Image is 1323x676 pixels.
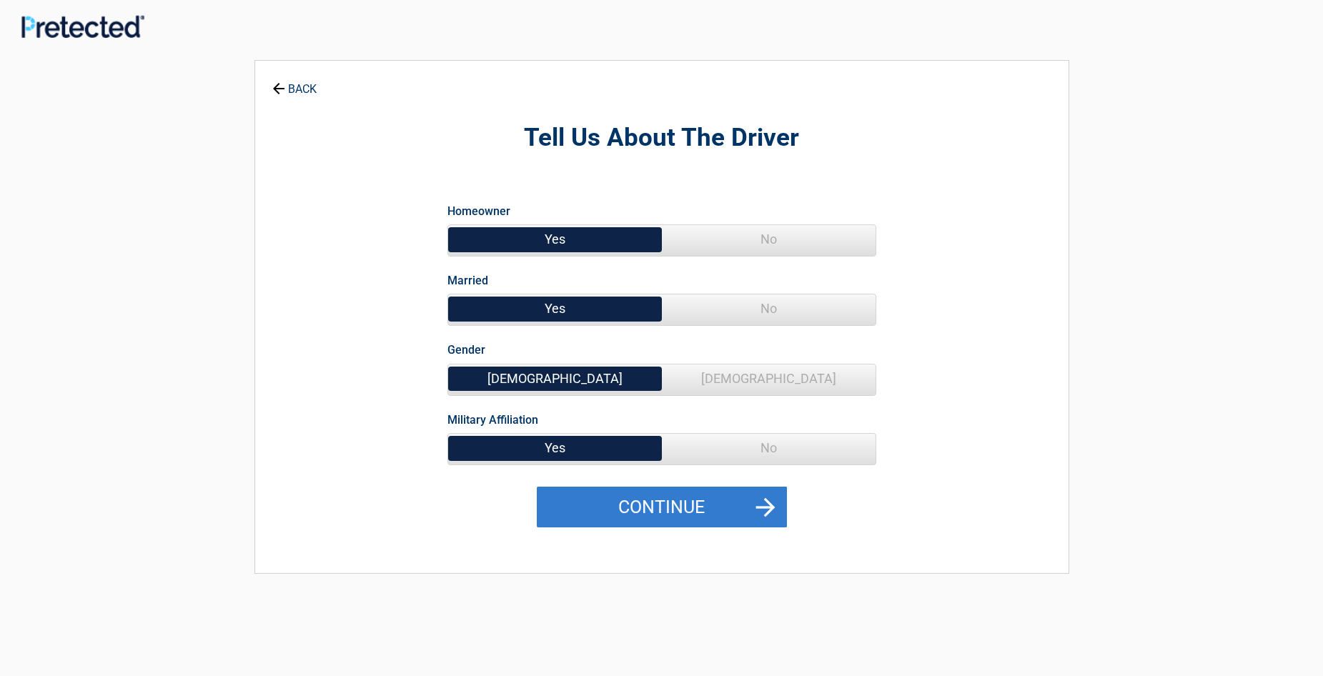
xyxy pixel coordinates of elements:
label: Married [447,271,488,290]
span: [DEMOGRAPHIC_DATA] [662,364,876,393]
label: Military Affiliation [447,410,538,429]
button: Continue [537,487,787,528]
span: Yes [448,225,662,254]
span: No [662,294,876,323]
h2: Tell Us About The Driver [334,121,990,155]
span: No [662,434,876,462]
span: No [662,225,876,254]
span: [DEMOGRAPHIC_DATA] [448,364,662,393]
span: Yes [448,434,662,462]
span: Yes [448,294,662,323]
label: Gender [447,340,485,359]
label: Homeowner [447,202,510,221]
a: BACK [269,70,319,95]
img: Main Logo [21,15,144,37]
